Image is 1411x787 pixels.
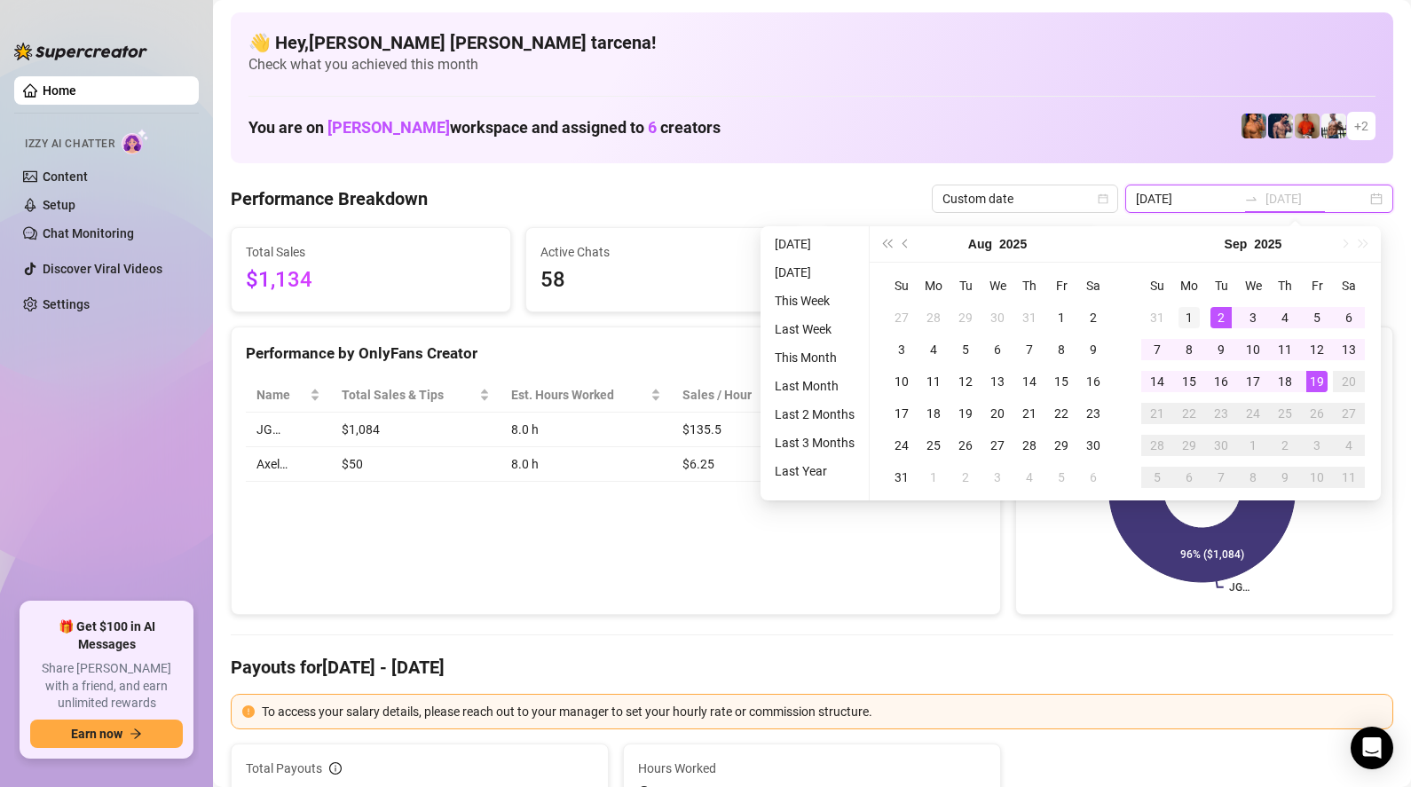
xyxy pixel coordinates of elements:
div: 25 [1274,403,1296,424]
div: 24 [1242,403,1264,424]
td: 2025-07-30 [981,302,1013,334]
td: 2025-07-27 [886,302,918,334]
span: Name [256,385,306,405]
a: Discover Viral Videos [43,262,162,276]
td: 2025-10-07 [1205,461,1237,493]
li: Last 2 Months [768,404,862,425]
h4: Performance Breakdown [231,186,428,211]
td: 2025-09-02 [950,461,981,493]
div: 23 [1083,403,1104,424]
button: Last year (Control + left) [877,226,896,262]
button: Choose a month [1225,226,1248,262]
td: 2025-10-10 [1301,461,1333,493]
td: 2025-08-03 [886,334,918,366]
div: 10 [1306,467,1328,488]
div: 6 [1338,307,1360,328]
span: 6 [648,118,657,137]
td: 2025-07-31 [1013,302,1045,334]
div: 30 [1210,435,1232,456]
div: 18 [1274,371,1296,392]
td: 2025-08-19 [950,397,981,429]
div: 5 [1147,467,1168,488]
button: Choose a year [1254,226,1281,262]
th: Sa [1077,270,1109,302]
td: 2025-09-14 [1141,366,1173,397]
td: 2025-09-24 [1237,397,1269,429]
th: Tu [1205,270,1237,302]
span: to [1244,192,1258,206]
td: 2025-08-27 [981,429,1013,461]
h1: You are on workspace and assigned to creators [248,118,721,138]
div: 21 [1019,403,1040,424]
td: 2025-09-04 [1013,461,1045,493]
td: 2025-08-12 [950,366,981,397]
div: 28 [923,307,944,328]
td: 2025-08-04 [918,334,950,366]
div: 4 [1274,307,1296,328]
div: 17 [891,403,912,424]
div: 11 [1274,339,1296,360]
th: Su [1141,270,1173,302]
span: Share [PERSON_NAME] with a friend, and earn unlimited rewards [30,660,183,712]
td: 2025-08-10 [886,366,918,397]
div: 10 [1242,339,1264,360]
li: Last Year [768,460,862,482]
td: 2025-09-18 [1269,366,1301,397]
span: Izzy AI Chatter [25,136,114,153]
td: 2025-08-07 [1013,334,1045,366]
td: 2025-10-04 [1333,429,1365,461]
div: 1 [1242,435,1264,456]
a: Settings [43,297,90,311]
td: 2025-08-31 [886,461,918,493]
span: + 2 [1354,116,1368,136]
td: 2025-10-09 [1269,461,1301,493]
img: JG [1242,114,1266,138]
div: 3 [1242,307,1264,328]
img: AI Chatter [122,129,149,154]
div: 17 [1242,371,1264,392]
div: 2 [1274,435,1296,456]
button: Choose a year [999,226,1027,262]
input: Start date [1136,189,1237,209]
td: 2025-07-28 [918,302,950,334]
button: Previous month (PageUp) [896,226,916,262]
div: 3 [987,467,1008,488]
div: 1 [1178,307,1200,328]
td: 2025-09-07 [1141,334,1173,366]
li: Last 3 Months [768,432,862,453]
div: 1 [923,467,944,488]
div: 26 [955,435,976,456]
td: 2025-09-01 [918,461,950,493]
td: 2025-10-02 [1269,429,1301,461]
th: Sales / Hour [672,378,801,413]
div: 29 [1051,435,1072,456]
th: Th [1013,270,1045,302]
th: Fr [1045,270,1077,302]
th: Fr [1301,270,1333,302]
td: 2025-09-30 [1205,429,1237,461]
div: 15 [1178,371,1200,392]
div: 20 [1338,371,1360,392]
td: $6.25 [672,447,801,482]
span: Total Sales & Tips [342,385,476,405]
div: 15 [1051,371,1072,392]
div: 6 [1083,467,1104,488]
td: 2025-08-02 [1077,302,1109,334]
td: 2025-09-06 [1077,461,1109,493]
div: 14 [1019,371,1040,392]
td: 2025-08-16 [1077,366,1109,397]
span: Active Chats [540,242,791,262]
div: 19 [1306,371,1328,392]
div: 22 [1178,403,1200,424]
div: 14 [1147,371,1168,392]
div: 9 [1210,339,1232,360]
div: Open Intercom Messenger [1351,727,1393,769]
td: 8.0 h [501,447,671,482]
div: 25 [923,435,944,456]
div: 7 [1147,339,1168,360]
div: 16 [1083,371,1104,392]
td: 2025-08-11 [918,366,950,397]
td: 2025-10-05 [1141,461,1173,493]
td: Axel… [246,447,331,482]
th: Mo [918,270,950,302]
